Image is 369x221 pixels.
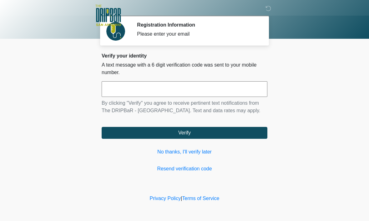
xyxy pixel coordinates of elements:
div: Please enter your email [137,30,258,38]
img: Agent Avatar [106,22,125,41]
p: A text message with a 6 digit verification code was sent to your mobile number. [102,61,267,76]
h2: Verify your identity [102,53,267,59]
a: Terms of Service [182,196,219,201]
a: Resend verification code [102,165,267,173]
a: | [181,196,182,201]
button: Verify [102,127,267,139]
a: Privacy Policy [150,196,181,201]
p: By clicking "Verify" you agree to receive pertinent text notifications from The DRIPBaR - [GEOGRA... [102,99,267,114]
img: The DRIPBaR - San Antonio Fossil Creek Logo [95,5,121,27]
a: No thanks, I'll verify later [102,148,267,156]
